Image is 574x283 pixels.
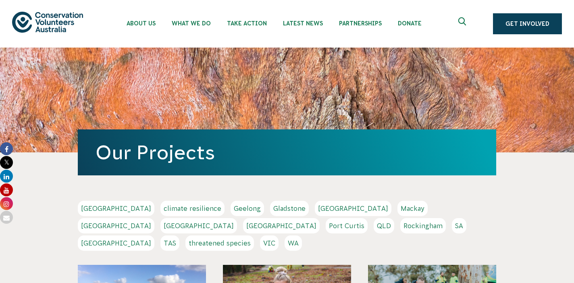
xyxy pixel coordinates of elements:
a: Gladstone [270,201,309,216]
a: [GEOGRAPHIC_DATA] [78,235,154,251]
img: logo.svg [12,12,83,32]
a: WA [285,235,302,251]
a: Geelong [231,201,264,216]
a: [GEOGRAPHIC_DATA] [243,218,320,233]
a: Mackay [397,201,428,216]
span: What We Do [172,20,211,27]
a: QLD [374,218,394,233]
span: Take Action [227,20,267,27]
a: Rockingham [400,218,446,233]
span: Partnerships [339,20,382,27]
a: VIC [260,235,279,251]
span: About Us [127,20,156,27]
a: Our Projects [96,141,215,163]
a: [GEOGRAPHIC_DATA] [78,201,154,216]
a: SA [452,218,466,233]
a: Get Involved [493,13,562,34]
a: [GEOGRAPHIC_DATA] [315,201,391,216]
a: [GEOGRAPHIC_DATA] [160,218,237,233]
a: climate resilience [160,201,225,216]
button: Expand search box Close search box [453,14,473,33]
span: Expand search box [458,17,468,30]
a: threatened species [185,235,254,251]
a: Port Curtis [326,218,368,233]
span: Latest News [283,20,323,27]
a: TAS [160,235,179,251]
span: Donate [398,20,422,27]
a: [GEOGRAPHIC_DATA] [78,218,154,233]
